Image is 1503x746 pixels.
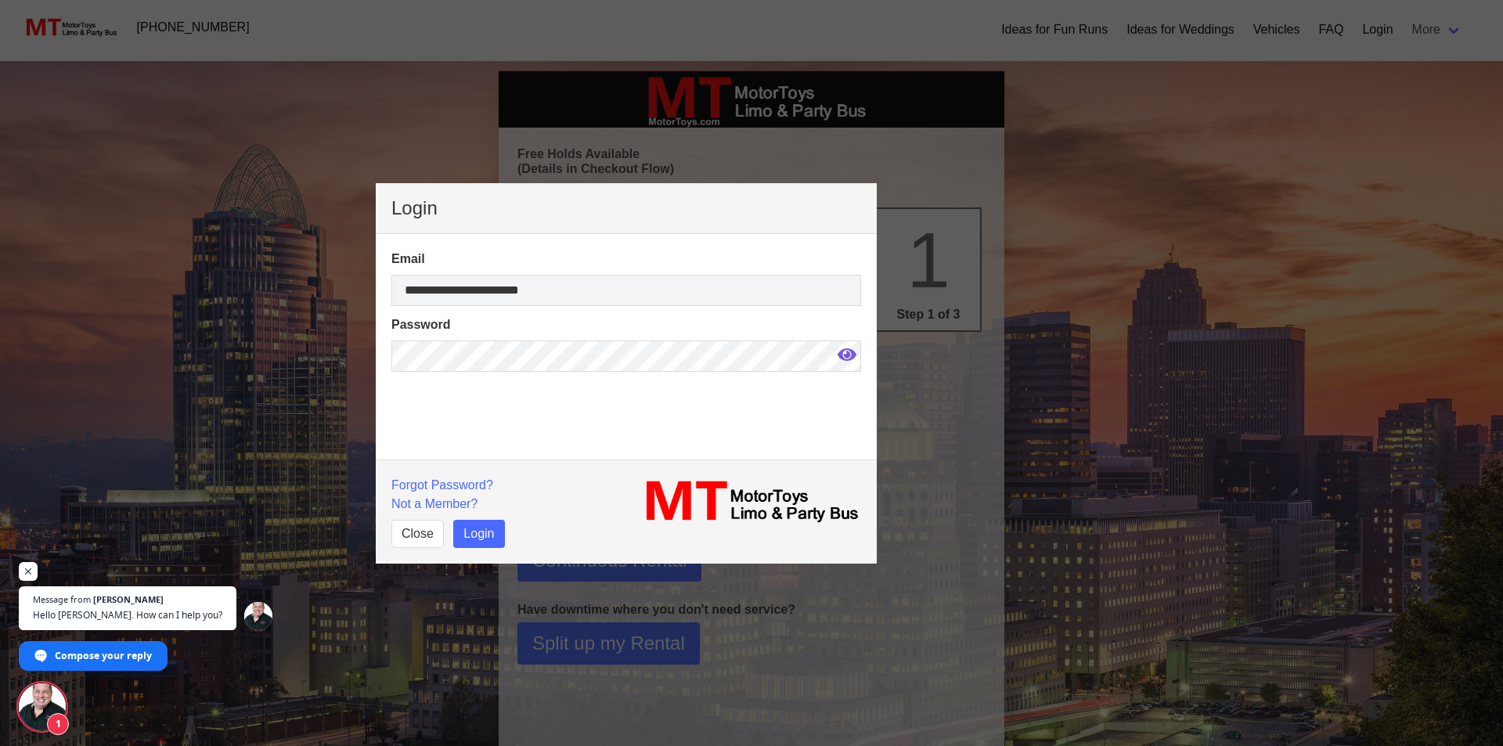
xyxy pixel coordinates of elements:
[19,683,66,730] a: Open chat
[391,497,478,510] a: Not a Member?
[391,315,861,334] label: Password
[391,520,444,548] button: Close
[391,199,861,218] p: Login
[636,476,861,528] img: MT_logo_name.png
[391,478,493,492] a: Forgot Password?
[391,250,861,268] label: Email
[33,607,222,622] span: Hello [PERSON_NAME]. How can I help you?
[47,713,69,735] span: 1
[33,595,91,604] span: Message from
[55,642,152,669] span: Compose your reply
[453,520,504,548] button: Login
[93,595,164,604] span: [PERSON_NAME]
